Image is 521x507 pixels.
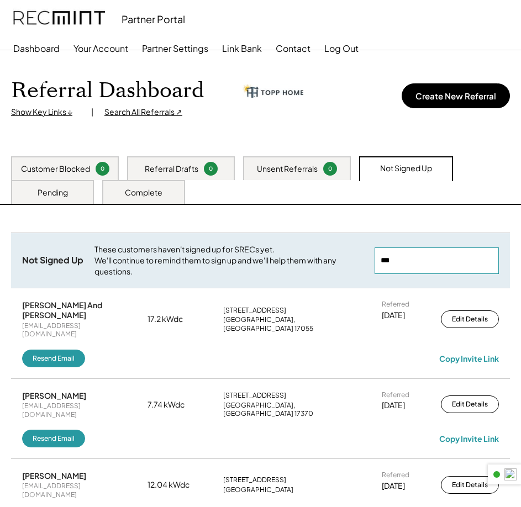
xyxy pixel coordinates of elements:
div: Customer Blocked [21,163,90,175]
button: Edit Details [441,395,499,413]
button: Create New Referral [402,83,510,108]
button: Edit Details [441,476,499,494]
button: Log Out [324,38,359,60]
div: Search All Referrals ↗ [104,107,182,118]
button: Contact [276,38,311,60]
div: Unsent Referrals [257,163,318,175]
h1: Referral Dashboard [11,78,204,104]
div: Copy Invite Link [439,353,499,363]
button: Your Account [73,38,128,60]
div: Referral Drafts [145,163,198,175]
div: [STREET_ADDRESS] [223,476,286,484]
div: [GEOGRAPHIC_DATA] [223,485,293,494]
div: 17.2 kWdc [148,314,203,325]
div: [STREET_ADDRESS] [223,306,286,315]
div: Not Signed Up [22,255,83,266]
div: 0 [206,165,216,173]
button: Resend Email [22,430,85,447]
button: Dashboard [13,38,60,60]
div: [DATE] [382,480,405,492]
div: [GEOGRAPHIC_DATA], [GEOGRAPHIC_DATA] 17055 [223,315,361,332]
div: 12.04 kWdc [148,479,203,490]
div: [PERSON_NAME] And [PERSON_NAME] [22,300,127,320]
div: [EMAIL_ADDRESS][DOMAIN_NAME] [22,402,127,419]
div: 0 [325,165,335,173]
div: [STREET_ADDRESS] [223,391,286,400]
div: Referred [382,390,409,399]
div: Copy Invite Link [439,434,499,443]
div: [EMAIL_ADDRESS][DOMAIN_NAME] [22,321,127,339]
button: Partner Settings [142,38,208,60]
img: cropped-topp-home-logo.png [243,84,303,98]
div: These customers haven't signed up for SRECs yet. We'll continue to remind them to sign up and we'... [94,244,364,277]
button: Resend Email [22,350,85,367]
div: [GEOGRAPHIC_DATA], [GEOGRAPHIC_DATA] 17370 [223,401,361,418]
div: [DATE] [382,310,405,321]
div: Partner Portal [122,13,185,25]
div: Referred [382,471,409,479]
div: Referred [382,300,409,309]
div: Show Key Links ↓ [11,107,80,118]
button: Edit Details [441,310,499,328]
div: Not Signed Up [380,163,432,174]
div: | [91,107,93,118]
div: [EMAIL_ADDRESS][DOMAIN_NAME] [22,482,127,499]
div: 7.74 kWdc [148,399,203,410]
div: [PERSON_NAME] [22,390,86,400]
div: [DATE] [382,400,405,411]
div: Complete [125,187,162,198]
div: Pending [38,187,68,198]
div: [PERSON_NAME] [22,471,86,480]
div: 0 [97,165,108,173]
button: Link Bank [222,38,262,60]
